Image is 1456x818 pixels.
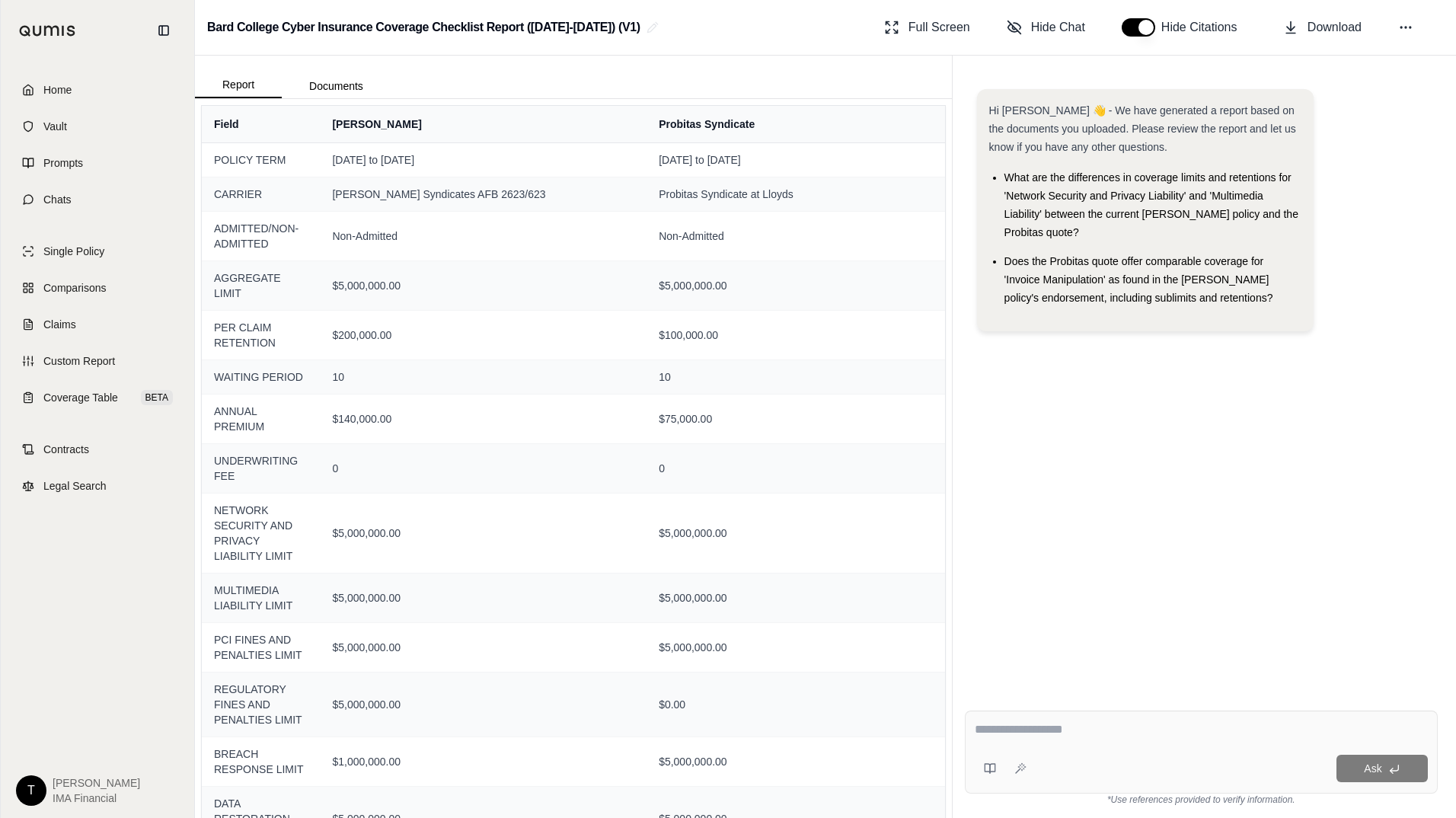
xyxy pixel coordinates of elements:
[214,583,308,613] span: MULTIMEDIA LIABILITY LIMIT
[214,320,308,350] span: PER CLAIM RETENTION
[659,187,932,202] span: Probitas Syndicate at Lloyds
[53,791,140,806] span: IMA Financial
[659,590,932,606] span: $5,000,000.00
[659,328,932,343] span: $100,000.00
[195,72,282,98] button: Report
[10,469,185,503] a: Legal Search
[10,110,185,143] a: Vault
[43,244,104,259] span: Single Policy
[965,794,1438,806] div: *Use references provided to verify information.
[16,775,46,806] div: T
[10,73,185,107] a: Home
[332,278,634,293] span: $5,000,000.00
[43,478,107,494] span: Legal Search
[43,192,72,207] span: Chats
[1004,255,1273,304] span: Does the Probitas quote offer comparable coverage for 'Invoice Manipulation' as found in the [PER...
[1308,18,1362,37] span: Download
[332,461,634,476] span: 0
[659,754,932,769] span: $5,000,000.00
[1001,12,1091,43] button: Hide Chat
[214,682,308,727] span: REGULATORY FINES AND PENALTIES LIMIT
[43,353,115,369] span: Custom Report
[1364,762,1381,775] span: Ask
[53,775,140,791] span: [PERSON_NAME]
[332,369,634,385] span: 10
[332,754,634,769] span: $1,000,000.00
[43,155,83,171] span: Prompts
[141,390,173,405] span: BETA
[908,18,970,37] span: Full Screen
[332,152,634,168] span: [DATE] to [DATE]
[10,183,185,216] a: Chats
[659,369,932,385] span: 10
[659,526,932,541] span: $5,000,000.00
[1004,171,1298,238] span: What are the differences in coverage limits and retentions for 'Network Security and Privacy Liab...
[214,503,308,564] span: NETWORK SECURITY AND PRIVACY LIABILITY LIMIT
[659,278,932,293] span: $5,000,000.00
[19,25,76,37] img: Qumis Logo
[1161,18,1247,37] span: Hide Citations
[10,381,185,414] a: Coverage TableBETA
[214,632,308,663] span: PCI FINES AND PENALTIES LIMIT
[1336,755,1428,782] button: Ask
[1277,12,1368,43] button: Download
[320,106,647,142] th: [PERSON_NAME]
[332,187,634,202] span: [PERSON_NAME] Syndicates AFB 2623/623
[878,12,976,43] button: Full Screen
[659,411,932,427] span: $75,000.00
[214,369,308,385] span: WAITING PERIOD
[214,404,308,434] span: ANNUAL PREMIUM
[332,411,634,427] span: $140,000.00
[332,697,634,712] span: $5,000,000.00
[647,106,944,142] th: Probitas Syndicate
[659,640,932,655] span: $5,000,000.00
[214,187,308,202] span: CARRIER
[152,18,176,43] button: Collapse sidebar
[659,152,932,168] span: [DATE] to [DATE]
[43,390,118,405] span: Coverage Table
[214,746,308,777] span: BREACH RESPONSE LIMIT
[659,697,932,712] span: $0.00
[332,640,634,655] span: $5,000,000.00
[214,221,308,251] span: ADMITTED/NON-ADMITTED
[989,104,1296,153] span: Hi [PERSON_NAME] 👋 - We have generated a report based on the documents you uploaded. Please revie...
[43,119,67,134] span: Vault
[214,270,308,301] span: AGGREGATE LIMIT
[10,235,185,268] a: Single Policy
[659,228,932,244] span: Non-Admitted
[332,590,634,606] span: $5,000,000.00
[10,433,185,466] a: Contracts
[214,453,308,484] span: UNDERWRITING FEE
[332,526,634,541] span: $5,000,000.00
[43,280,106,296] span: Comparisons
[282,74,391,98] button: Documents
[10,344,185,378] a: Custom Report
[10,271,185,305] a: Comparisons
[207,14,640,41] h2: Bard College Cyber Insurance Coverage Checklist Report ([DATE]-[DATE]) (V1)
[43,442,89,457] span: Contracts
[659,461,932,476] span: 0
[10,308,185,341] a: Claims
[332,228,634,244] span: Non-Admitted
[1031,18,1085,37] span: Hide Chat
[43,82,72,97] span: Home
[332,328,634,343] span: $200,000.00
[214,152,308,168] span: POLICY TERM
[202,106,320,142] th: Field
[43,317,76,332] span: Claims
[10,146,185,180] a: Prompts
